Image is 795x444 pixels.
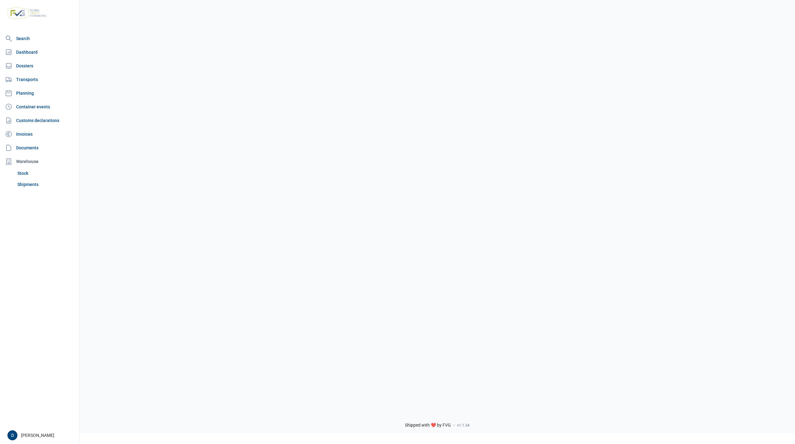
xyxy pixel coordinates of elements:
[2,32,77,45] a: Search
[2,87,77,99] a: Planning
[2,46,77,58] a: Dashboard
[5,5,49,22] img: FVG - Global freight forwarding
[2,128,77,140] a: Invoices
[7,430,75,440] div: [PERSON_NAME]
[2,155,77,168] div: Warehouse
[405,423,451,428] span: Shipped with ❤️ by FVG
[2,73,77,86] a: Transports
[453,423,455,428] span: -
[457,423,470,428] span: v1.1.34
[2,101,77,113] a: Container events
[2,114,77,127] a: Customs declarations
[2,60,77,72] a: Dossiers
[15,179,77,190] a: Shipments
[7,430,17,440] button: D
[2,142,77,154] a: Documents
[15,168,77,179] a: Stock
